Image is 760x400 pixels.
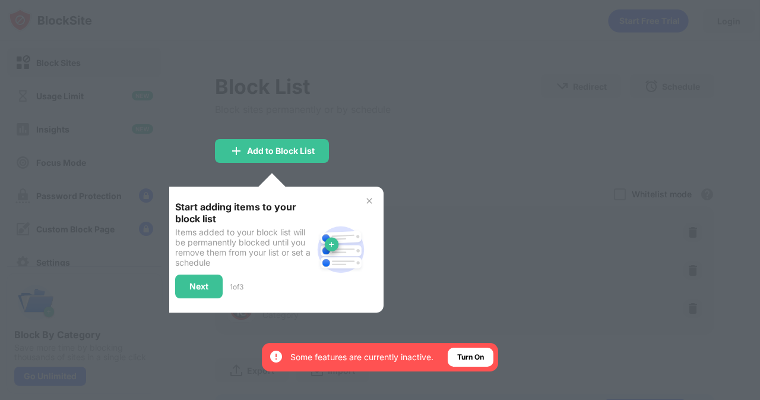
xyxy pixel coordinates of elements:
div: 1 of 3 [230,282,243,291]
div: Turn On [457,351,484,363]
img: x-button.svg [365,196,374,206]
img: block-site.svg [312,221,369,278]
img: error-circle-white.svg [269,349,283,364]
div: Start adding items to your block list [175,201,312,225]
div: Next [189,282,208,291]
div: Items added to your block list will be permanently blocked until you remove them from your list o... [175,227,312,267]
div: Add to Block List [247,146,315,156]
div: Some features are currently inactive. [290,351,433,363]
